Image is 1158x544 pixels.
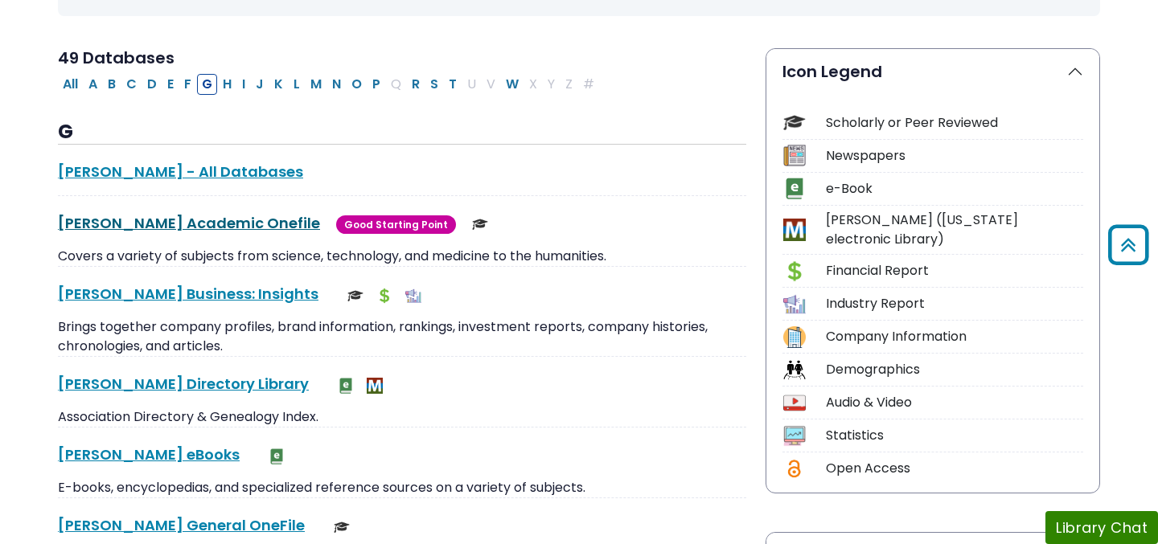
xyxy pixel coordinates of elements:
button: Filter Results A [84,74,102,95]
img: Icon e-Book [783,178,805,199]
button: Filter Results W [501,74,524,95]
button: Filter Results R [407,74,425,95]
a: [PERSON_NAME] Directory Library [58,374,309,394]
div: Financial Report [826,261,1083,280]
img: Financial Report [376,288,392,304]
div: e-Book [826,179,1083,198]
img: Icon MeL (Michigan electronic Library) [783,219,805,240]
div: [PERSON_NAME] ([US_STATE] electronic Library) [826,211,1083,249]
div: Alpha-list to filter by first letter of database name [58,74,601,92]
p: Brings together company profiles, brand information, rankings, investment reports, company histor... [58,317,746,356]
button: All [58,74,83,95]
img: e-Book [338,378,354,394]
div: Industry Report [826,294,1083,313]
img: Scholarly or Peer Reviewed [334,519,350,535]
a: [PERSON_NAME] Academic Onefile [58,213,320,233]
button: Filter Results P [368,74,385,95]
button: Filter Results M [306,74,326,95]
img: Icon Audio & Video [783,392,805,414]
a: [PERSON_NAME] General OneFile [58,515,305,535]
button: Filter Results C [121,74,142,95]
div: Scholarly or Peer Reviewed [826,113,1083,133]
span: Good Starting Point [336,215,456,234]
img: Icon Open Access [784,458,804,480]
span: 49 Databases [58,47,175,69]
p: Covers a variety of subjects from science, technology, and medicine to the humanities. [58,247,746,266]
img: Scholarly or Peer Reviewed [472,216,488,232]
div: Company Information [826,327,1083,346]
a: Back to Top [1103,231,1154,258]
img: Icon Financial Report [783,260,805,282]
button: Icon Legend [766,49,1099,94]
div: Open Access [826,459,1083,478]
h3: G [58,121,746,145]
div: Audio & Video [826,393,1083,412]
button: Filter Results I [237,74,250,95]
a: [PERSON_NAME] - All Databases [58,162,303,182]
button: Filter Results D [142,74,162,95]
img: Icon Demographics [783,359,805,381]
p: Association Directory & Genealogy Index. [58,407,746,427]
button: Library Chat [1045,511,1158,544]
a: [PERSON_NAME] Business: Insights [58,284,318,304]
button: Filter Results O [347,74,367,95]
button: Filter Results K [269,74,288,95]
button: Filter Results F [179,74,196,95]
img: e-Book [269,448,285,464]
img: Icon Company Information [783,326,805,348]
div: Statistics [826,426,1083,445]
button: Filter Results N [327,74,346,95]
img: Icon Newspapers [783,145,805,166]
button: Filter Results T [444,74,462,95]
a: [PERSON_NAME] eBooks [58,444,240,464]
img: MeL (Michigan electronic Library) [367,378,383,394]
div: Demographics [826,360,1083,379]
button: Filter Results G [197,74,217,95]
img: Scholarly or Peer Reviewed [347,288,363,304]
img: Icon Industry Report [783,293,805,315]
p: E-books, encyclopedias, and specialized reference sources on a variety of subjects. [58,478,746,497]
div: Newspapers [826,146,1083,166]
button: Filter Results H [218,74,236,95]
button: Filter Results L [289,74,305,95]
button: Filter Results E [162,74,179,95]
button: Filter Results J [251,74,269,95]
img: Icon Scholarly or Peer Reviewed [783,112,805,133]
img: Industry Report [405,288,421,304]
button: Filter Results B [103,74,121,95]
button: Filter Results S [425,74,443,95]
img: Icon Statistics [783,425,805,447]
